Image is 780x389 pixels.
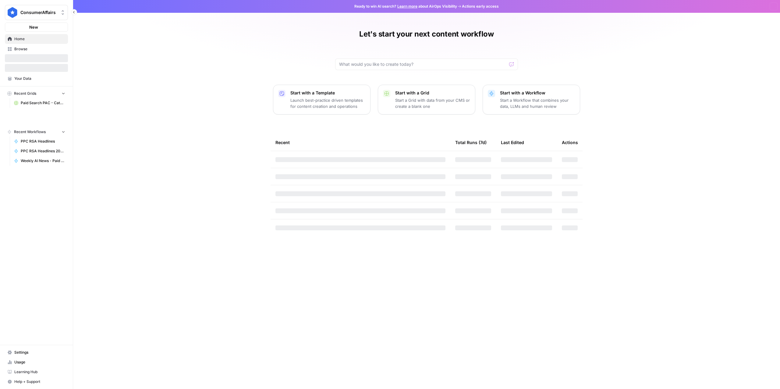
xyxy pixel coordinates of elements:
[455,134,487,151] div: Total Runs (7d)
[21,158,65,164] span: Weekly AI News - Paid Search
[14,76,65,81] span: Your Data
[11,136,68,146] a: PPC RSA Headlines
[359,29,494,39] h1: Let's start your next content workflow
[483,85,580,115] button: Start with a WorkflowStart a Workflow that combines your data, LLMs and human review
[5,377,68,387] button: Help + Support
[29,24,38,30] span: New
[395,97,470,109] p: Start a Grid with data from your CMS or create a blank one
[5,34,68,44] a: Home
[21,100,65,106] span: Paid Search PAC - Categories
[5,127,68,136] button: Recent Workflows
[7,7,18,18] img: ConsumerAffairs Logo
[5,89,68,98] button: Recent Grids
[5,357,68,367] a: Usage
[14,46,65,52] span: Browse
[397,4,417,9] a: Learn more
[462,4,499,9] span: Actions early access
[500,97,575,109] p: Start a Workflow that combines your data, LLMs and human review
[501,134,524,151] div: Last Edited
[5,23,68,32] button: New
[395,90,470,96] p: Start with a Grid
[21,139,65,144] span: PPC RSA Headlines
[5,348,68,357] a: Settings
[5,367,68,377] a: Learning Hub
[14,129,46,135] span: Recent Workflows
[290,97,365,109] p: Launch best-practice driven templates for content creation and operations
[5,5,68,20] button: Workspace: ConsumerAffairs
[11,146,68,156] a: PPC RSA Headlines 2025 Only
[11,156,68,166] a: Weekly AI News - Paid Search
[290,90,365,96] p: Start with a Template
[354,4,457,9] span: Ready to win AI search? about AirOps Visibility
[562,134,578,151] div: Actions
[21,148,65,154] span: PPC RSA Headlines 2025 Only
[14,91,36,96] span: Recent Grids
[273,85,370,115] button: Start with a TemplateLaunch best-practice driven templates for content creation and operations
[14,36,65,42] span: Home
[5,44,68,54] a: Browse
[339,61,507,67] input: What would you like to create today?
[14,359,65,365] span: Usage
[378,85,475,115] button: Start with a GridStart a Grid with data from your CMS or create a blank one
[500,90,575,96] p: Start with a Workflow
[14,350,65,355] span: Settings
[20,9,57,16] span: ConsumerAffairs
[11,98,68,108] a: Paid Search PAC - Categories
[5,74,68,83] a: Your Data
[14,379,65,384] span: Help + Support
[14,369,65,375] span: Learning Hub
[275,134,445,151] div: Recent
